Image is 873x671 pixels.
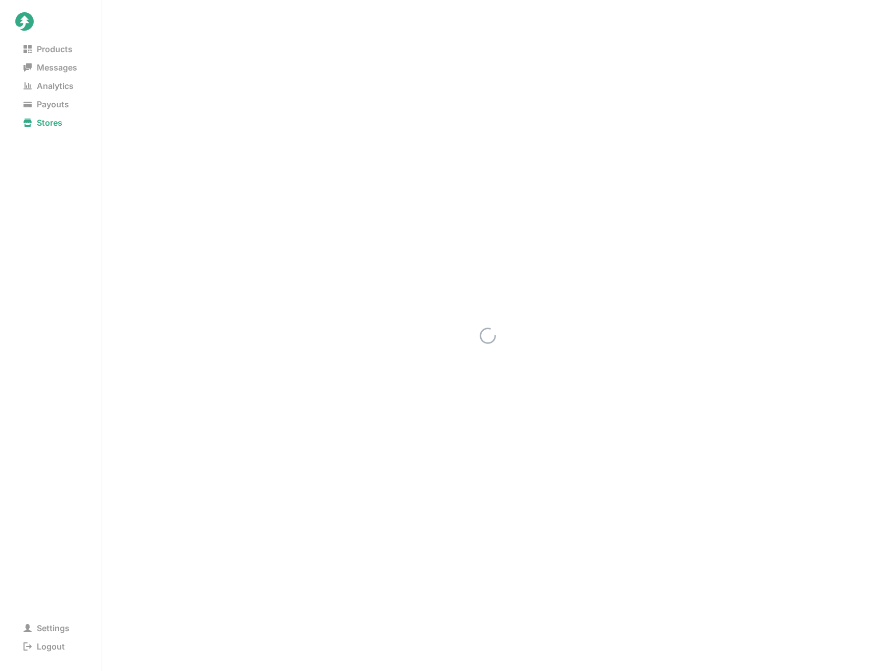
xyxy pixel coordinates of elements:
[15,621,78,635] span: Settings
[15,639,73,654] span: Logout
[15,42,81,56] span: Products
[15,60,85,75] span: Messages
[15,97,77,111] span: Payouts
[15,115,70,130] span: Stores
[15,79,82,93] span: Analytics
